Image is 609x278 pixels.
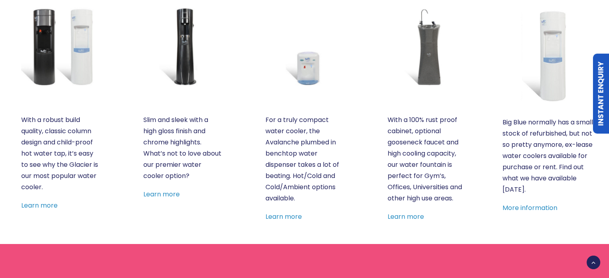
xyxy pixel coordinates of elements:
a: Instant Enquiry [593,54,609,134]
a: Glacier White or Black [21,7,100,86]
a: Learn more [265,212,302,221]
p: For a truly compact water cooler, the Avalanche plumbed in benchtop water dispenser takes a lot o... [265,114,344,204]
a: Learn more [21,201,58,210]
p: With a 100% rust proof cabinet, optional gooseneck faucet and high cooling capacity, our water fo... [388,114,466,204]
iframe: Chatbot [556,225,598,267]
p: Slim and sleek with a high gloss finish and chrome highlights. What’s not to love about our premi... [143,114,222,182]
a: More information [502,203,557,212]
a: Learn more [388,212,424,221]
a: Refurbished [502,10,595,102]
a: Fountain [388,7,466,86]
a: Everest Elite [143,7,222,86]
p: With a robust build quality, classic column design and child-proof hot water tap, it’s easy to se... [21,114,100,193]
p: Big Blue normally has a small stock of refurbished, but not so pretty anymore, ex-lease water coo... [502,117,595,195]
a: Learn more [143,190,180,199]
